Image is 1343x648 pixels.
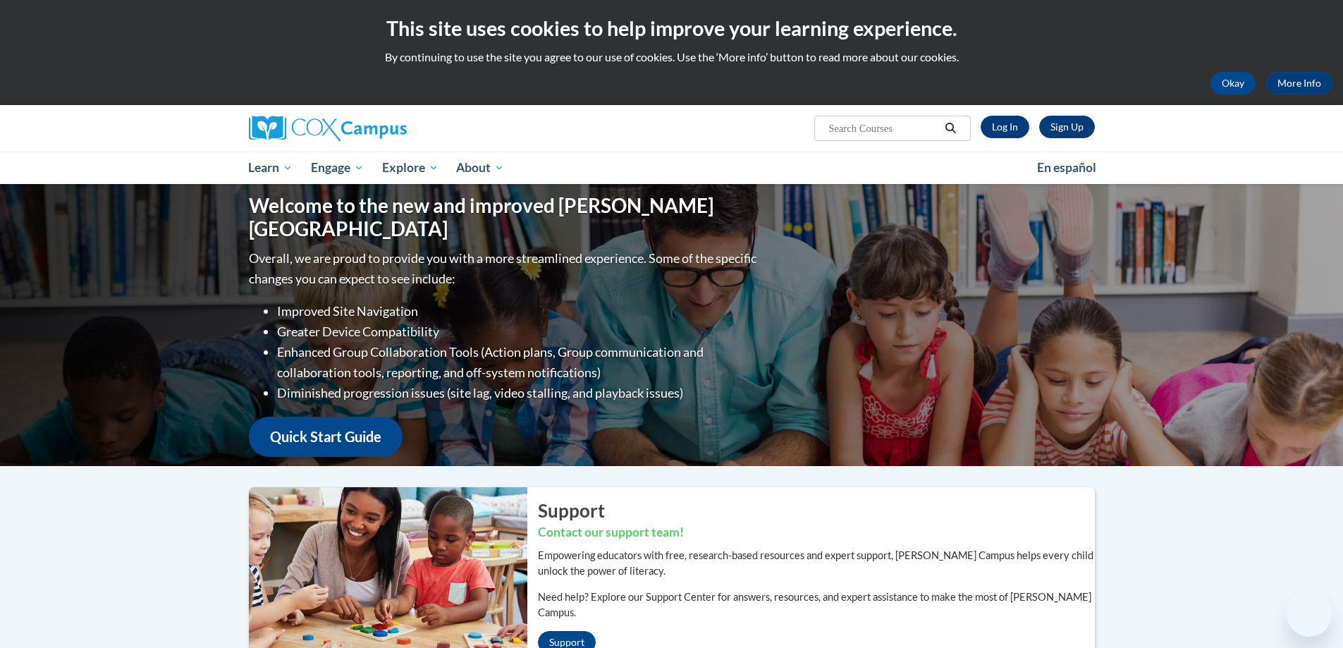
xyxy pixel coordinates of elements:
[1266,72,1332,94] a: More Info
[538,548,1095,579] p: Empowering educators with free, research-based resources and expert support, [PERSON_NAME] Campus...
[240,152,302,184] a: Learn
[1210,72,1256,94] button: Okay
[538,498,1095,523] h2: Support
[277,322,760,342] li: Greater Device Compatibility
[1287,592,1332,637] iframe: Button to launch messaging window
[456,159,504,176] span: About
[248,159,293,176] span: Learn
[1039,116,1095,138] a: Register
[228,152,1116,184] div: Main menu
[249,116,517,141] a: Cox Campus
[277,301,760,322] li: Improved Site Navigation
[11,49,1332,65] p: By continuing to use the site you agree to our use of cookies. Use the ‘More info’ button to read...
[302,152,373,184] a: Engage
[981,116,1029,138] a: Log In
[827,120,940,137] input: Search Courses
[382,159,439,176] span: Explore
[373,152,448,184] a: Explore
[538,589,1095,621] p: Need help? Explore our Support Center for answers, resources, and expert assistance to make the m...
[277,383,760,403] li: Diminished progression issues (site lag, video stalling, and playback issues)
[277,342,760,383] li: Enhanced Group Collaboration Tools (Action plans, Group communication and collaboration tools, re...
[1028,153,1105,183] a: En español
[311,159,364,176] span: Engage
[538,524,1095,542] h3: Contact our support team!
[11,14,1332,42] h2: This site uses cookies to help improve your learning experience.
[249,116,407,141] img: Cox Campus
[249,248,760,289] p: Overall, we are proud to provide you with a more streamlined experience. Some of the specific cha...
[447,152,513,184] a: About
[1037,160,1096,175] span: En español
[249,194,760,241] h1: Welcome to the new and improved [PERSON_NAME][GEOGRAPHIC_DATA]
[249,417,403,457] a: Quick Start Guide
[940,120,961,137] button: Search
